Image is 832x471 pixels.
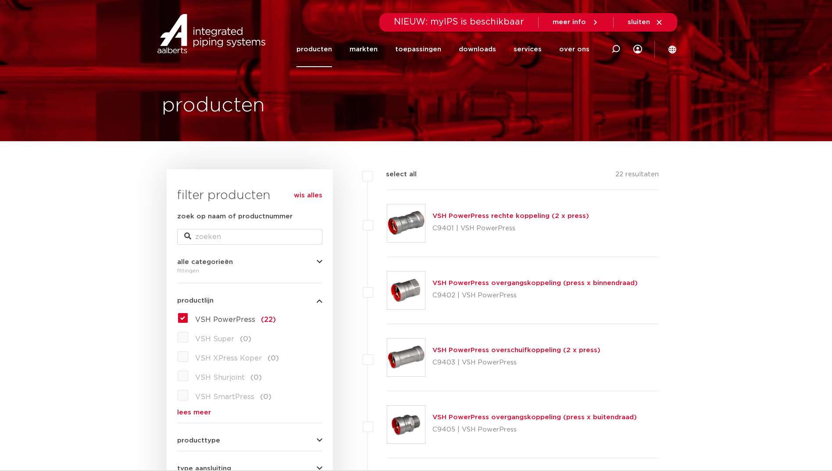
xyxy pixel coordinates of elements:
[177,229,322,245] input: zoeken
[260,393,271,400] span: (0)
[296,32,589,67] nav: Menu
[432,289,638,303] p: C9402 | VSH PowerPress
[177,297,322,304] button: productlijn
[177,265,322,276] div: fittingen
[432,423,637,437] p: C9405 | VSH PowerPress
[195,335,234,343] span: VSH Super
[177,437,220,444] span: producttype
[628,18,663,26] a: sluiten
[432,280,638,286] a: VSH PowerPress overgangskoppeling (press x binnendraad)
[387,339,425,376] img: Thumbnail for VSH PowerPress overschuifkoppeling (2 x press)
[387,271,425,309] img: Thumbnail for VSH PowerPress overgangskoppeling (press x binnendraad)
[432,221,589,235] p: C9401 | VSH PowerPress
[553,19,586,25] span: meer info
[177,187,322,204] h3: filter producten
[394,18,524,26] span: NIEUW: myIPS is beschikbaar
[195,374,245,381] span: VSH Shurjoint
[350,32,378,67] a: markten
[195,316,255,323] span: VSH PowerPress
[373,169,417,180] label: select all
[559,32,589,67] a: over ons
[615,169,659,183] p: 22 resultaten
[177,211,293,222] label: zoek op naam of productnummer
[432,356,600,370] p: C9403 | VSH PowerPress
[395,32,441,67] a: toepassingen
[162,92,265,120] h1: producten
[268,355,279,362] span: (0)
[387,204,425,242] img: Thumbnail for VSH PowerPress rechte koppeling (2 x press)
[177,437,322,444] button: producttype
[294,190,322,201] a: wis alles
[459,32,496,67] a: downloads
[633,32,642,67] div: my IPS
[177,297,214,304] span: productlijn
[553,18,599,26] a: meer info
[514,32,542,67] a: services
[250,374,262,381] span: (0)
[195,355,262,362] span: VSH XPress Koper
[177,259,233,265] span: alle categorieën
[261,316,276,323] span: (22)
[296,32,332,67] a: producten
[432,414,637,421] a: VSH PowerPress overgangskoppeling (press x buitendraad)
[177,259,322,265] button: alle categorieën
[177,409,322,416] a: lees meer
[240,335,251,343] span: (0)
[628,19,650,25] span: sluiten
[387,406,425,443] img: Thumbnail for VSH PowerPress overgangskoppeling (press x buitendraad)
[432,213,589,219] a: VSH PowerPress rechte koppeling (2 x press)
[195,393,254,400] span: VSH SmartPress
[432,347,600,353] a: VSH PowerPress overschuifkoppeling (2 x press)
